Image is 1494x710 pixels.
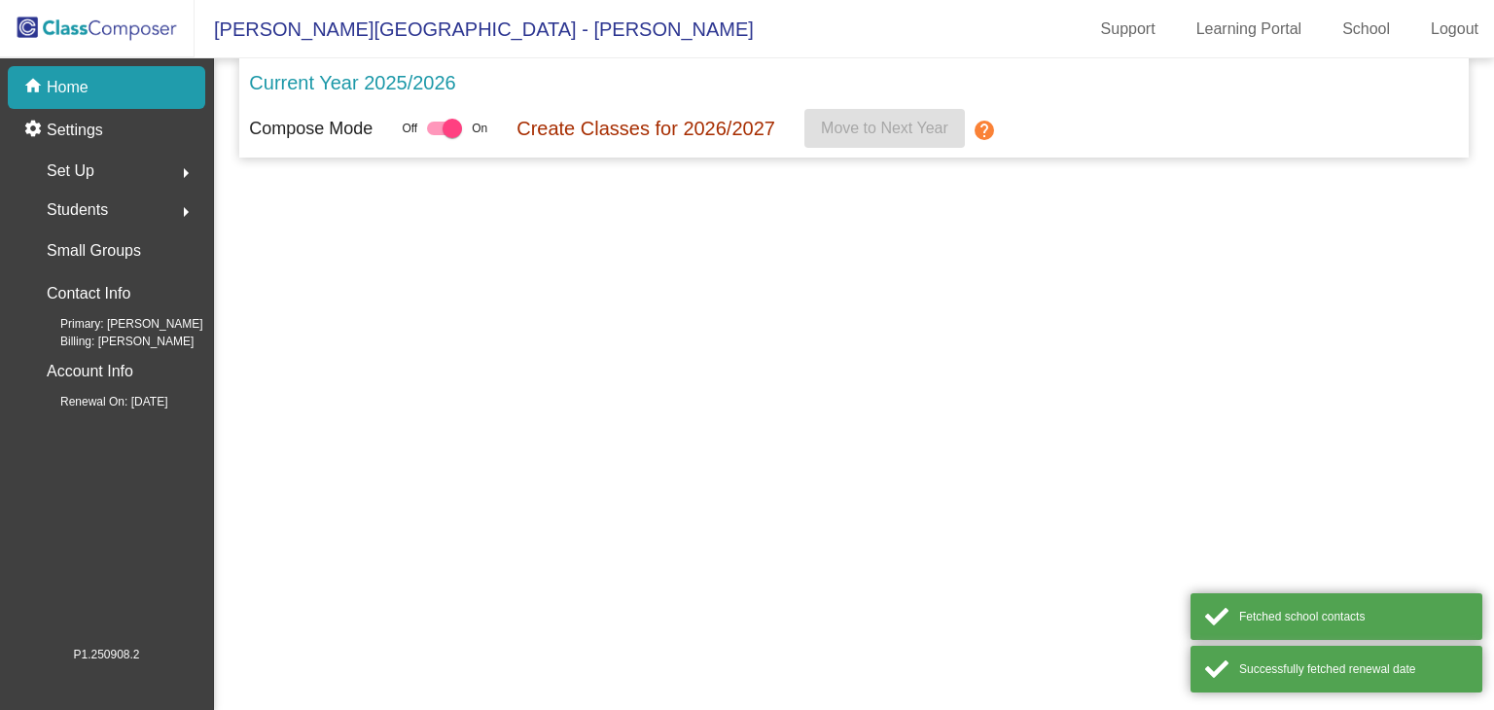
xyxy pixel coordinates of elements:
span: Off [402,120,417,137]
button: Move to Next Year [804,109,965,148]
span: Set Up [47,158,94,185]
a: Logout [1415,14,1494,45]
span: Primary: [PERSON_NAME] [29,315,203,333]
mat-icon: settings [23,119,47,142]
a: Learning Portal [1181,14,1318,45]
div: Fetched school contacts [1239,608,1468,625]
p: Create Classes for 2026/2027 [516,114,775,143]
span: [PERSON_NAME][GEOGRAPHIC_DATA] - [PERSON_NAME] [195,14,754,45]
p: Account Info [47,358,133,385]
p: Compose Mode [249,116,373,142]
div: Successfully fetched renewal date [1239,660,1468,678]
span: On [472,120,487,137]
mat-icon: arrow_right [174,161,197,185]
a: Support [1085,14,1171,45]
p: Current Year 2025/2026 [249,68,455,97]
p: Settings [47,119,103,142]
p: Contact Info [47,280,130,307]
span: Students [47,196,108,224]
span: Renewal On: [DATE] [29,393,167,410]
span: Billing: [PERSON_NAME] [29,333,194,350]
p: Home [47,76,89,99]
a: School [1327,14,1405,45]
span: Move to Next Year [821,120,948,136]
mat-icon: arrow_right [174,200,197,224]
p: Small Groups [47,237,141,265]
mat-icon: help [973,119,996,142]
mat-icon: home [23,76,47,99]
